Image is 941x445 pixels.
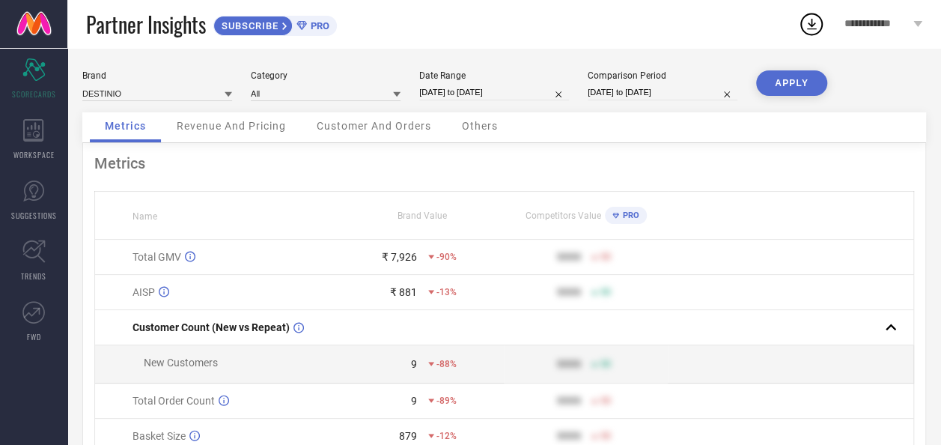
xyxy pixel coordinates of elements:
[133,321,290,333] span: Customer Count (New vs Repeat)
[436,359,457,369] span: -88%
[27,331,41,342] span: FWD
[436,287,457,297] span: -13%
[600,396,610,406] span: 50
[13,149,55,160] span: WORKSPACE
[556,358,580,370] div: 9999
[619,211,639,220] span: PRO
[556,395,580,407] div: 9999
[390,286,417,298] div: ₹ 881
[588,70,737,81] div: Comparison Period
[588,85,737,100] input: Select comparison period
[436,252,457,262] span: -90%
[411,395,417,407] div: 9
[399,430,417,442] div: 879
[419,70,569,81] div: Date Range
[21,270,46,282] span: TRENDS
[133,251,181,263] span: Total GMV
[133,286,155,298] span: AISP
[419,85,569,100] input: Select date range
[556,430,580,442] div: 9999
[436,396,457,406] span: -89%
[398,211,447,221] span: Brand Value
[133,211,157,222] span: Name
[82,70,232,81] div: Brand
[462,120,498,132] span: Others
[12,88,56,100] span: SCORECARDS
[94,154,914,172] div: Metrics
[133,395,215,407] span: Total Order Count
[600,359,610,369] span: 50
[436,431,457,441] span: -12%
[411,358,417,370] div: 9
[177,120,286,132] span: Revenue And Pricing
[600,252,610,262] span: 50
[214,20,282,31] span: SUBSCRIBE
[556,251,580,263] div: 9999
[11,210,57,221] span: SUGGESTIONS
[317,120,431,132] span: Customer And Orders
[307,20,329,31] span: PRO
[251,70,401,81] div: Category
[86,9,206,40] span: Partner Insights
[105,120,146,132] span: Metrics
[600,287,610,297] span: 50
[798,10,825,37] div: Open download list
[133,430,186,442] span: Basket Size
[526,211,601,221] span: Competitors Value
[144,357,218,369] span: New Customers
[756,70,827,96] button: APPLY
[213,12,337,36] a: SUBSCRIBEPRO
[382,251,417,263] div: ₹ 7,926
[600,431,610,441] span: 50
[556,286,580,298] div: 9999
